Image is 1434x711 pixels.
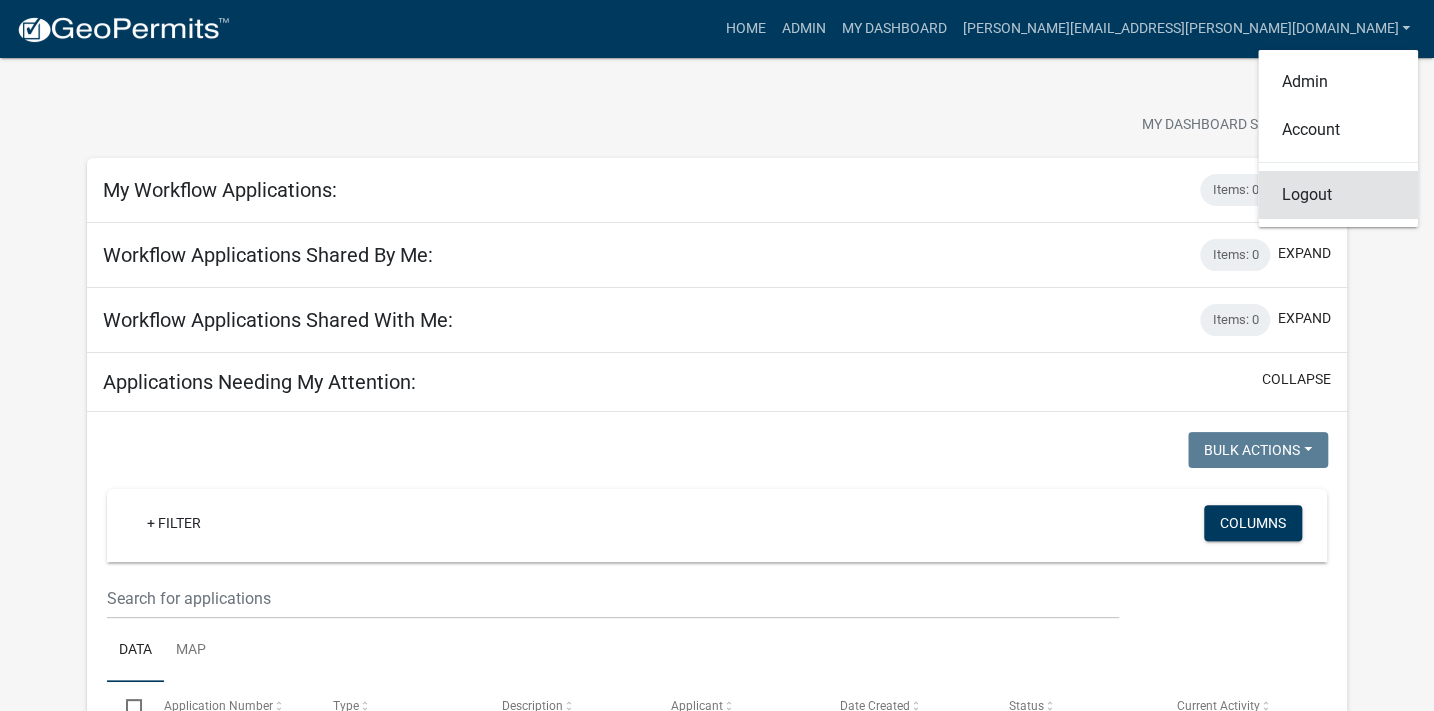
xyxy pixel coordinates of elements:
[1126,106,1358,145] button: My Dashboard Settingssettings
[1258,58,1418,106] a: Admin
[717,10,773,48] a: Home
[1200,174,1270,206] div: Items: 0
[1200,304,1270,336] div: Items: 0
[1188,432,1328,468] button: Bulk Actions
[103,308,453,332] h5: Workflow Applications Shared With Me:
[107,578,1119,619] input: Search for applications
[103,370,416,394] h5: Applications Needing My Attention:
[107,619,164,683] a: Data
[1258,50,1418,227] div: [PERSON_NAME][EMAIL_ADDRESS][PERSON_NAME][DOMAIN_NAME]
[1278,308,1331,329] button: expand
[1262,369,1331,390] button: collapse
[103,243,433,267] h5: Workflow Applications Shared By Me:
[1278,243,1331,264] button: expand
[131,505,217,541] a: + Filter
[1258,106,1418,154] a: Account
[773,10,833,48] a: Admin
[1258,171,1418,219] a: Logout
[954,10,1418,48] a: [PERSON_NAME][EMAIL_ADDRESS][PERSON_NAME][DOMAIN_NAME]
[103,178,337,202] h5: My Workflow Applications:
[164,619,218,683] a: Map
[1204,505,1302,541] button: Columns
[833,10,954,48] a: My Dashboard
[1142,114,1314,138] span: My Dashboard Settings
[1200,239,1270,271] div: Items: 0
